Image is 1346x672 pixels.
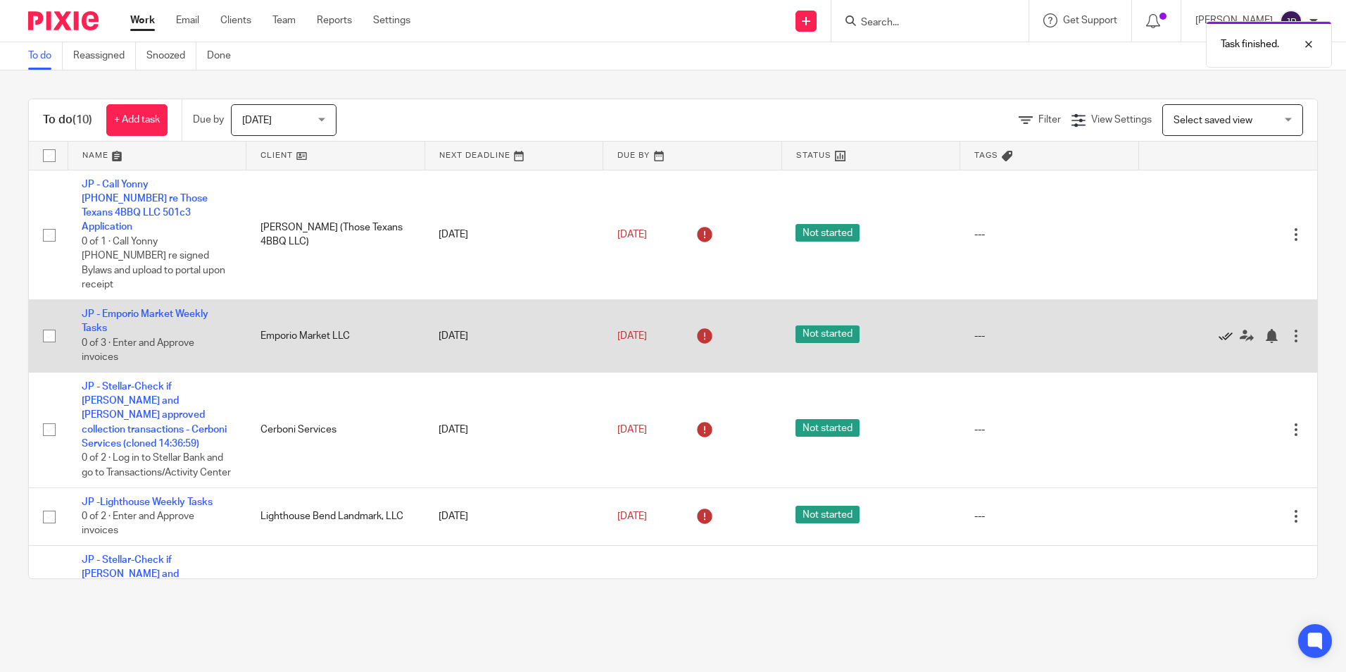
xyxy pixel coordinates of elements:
img: Pixie [28,11,99,30]
span: [DATE] [617,230,647,239]
a: Done [207,42,241,70]
div: --- [974,509,1125,523]
a: Reports [317,13,352,27]
span: Not started [795,506,860,523]
a: Mark as done [1219,329,1240,343]
span: Not started [795,419,860,437]
td: Lighthouse Bend Landmark, LLC [246,487,425,545]
span: 0 of 2 · Log in to Stellar Bank and go to Transactions/Activity Center [82,454,231,478]
span: 0 of 2 · Enter and Approve invoices [82,511,194,536]
td: [DATE] [424,170,603,300]
a: JP - Stellar-Check if [PERSON_NAME] and [PERSON_NAME] approved collection transactions - Cerboni ... [82,555,227,622]
span: View Settings [1091,115,1152,125]
a: JP - Call Yonny [PHONE_NUMBER] re Those Texans 4BBQ LLC 501c3 Application [82,180,208,232]
td: Emporio Market LLC [246,300,425,373]
a: Clients [220,13,251,27]
span: Select saved view [1174,116,1252,125]
td: [DATE] [424,546,603,661]
td: [DATE] [424,487,603,545]
td: Cerboni Services [246,546,425,661]
span: [DATE] [617,511,647,521]
td: [PERSON_NAME] (Those Texans 4BBQ LLC) [246,170,425,300]
h1: To do [43,113,92,127]
span: 0 of 3 · Enter and Approve invoices [82,338,194,363]
div: --- [974,329,1125,343]
a: To do [28,42,63,70]
span: [DATE] [617,425,647,435]
div: --- [974,228,1125,242]
td: [DATE] [424,372,603,487]
span: [DATE] [617,331,647,341]
a: Settings [373,13,410,27]
td: [DATE] [424,300,603,373]
td: Cerboni Services [246,372,425,487]
span: (10) [73,114,92,125]
a: JP - Stellar-Check if [PERSON_NAME] and [PERSON_NAME] approved collection transactions - Cerboni ... [82,382,227,449]
a: JP -Lighthouse Weekly Tasks [82,497,213,507]
span: Not started [795,325,860,343]
a: JP - Emporio Market Weekly Tasks [82,309,208,333]
a: Team [272,13,296,27]
a: Snoozed [146,42,196,70]
span: Filter [1038,115,1061,125]
p: Task finished. [1221,37,1279,51]
img: svg%3E [1280,10,1302,32]
a: Reassigned [73,42,136,70]
p: Due by [193,113,224,127]
a: + Add task [106,104,168,136]
span: 0 of 1 · Call Yonny [PHONE_NUMBER] re signed Bylaws and upload to portal upon receipt [82,237,225,290]
span: Tags [974,151,998,159]
div: --- [974,423,1125,437]
a: Work [130,13,155,27]
a: Email [176,13,199,27]
span: Not started [795,224,860,242]
span: [DATE] [242,116,272,125]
